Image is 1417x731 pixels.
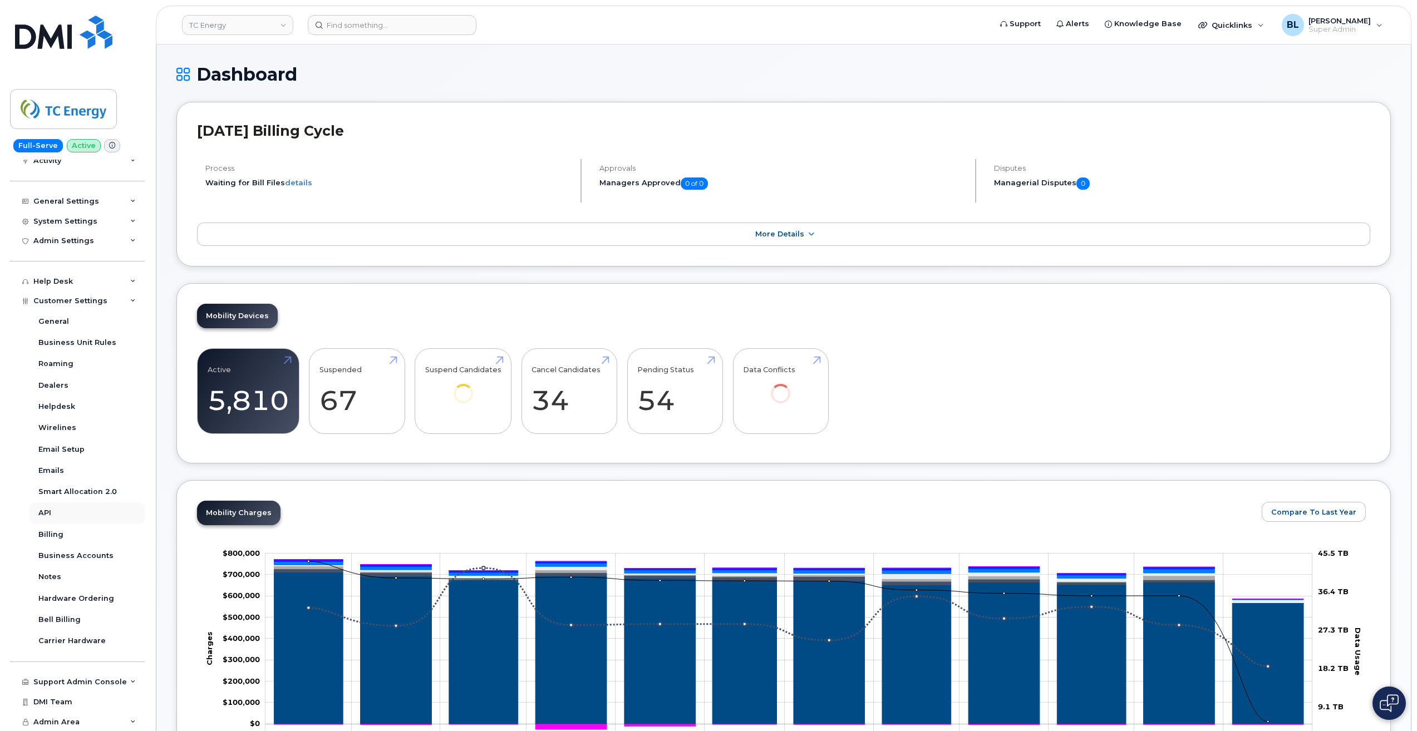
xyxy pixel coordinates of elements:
[223,655,260,664] tspan: $300,000
[1262,502,1366,522] button: Compare To Last Year
[743,354,818,418] a: Data Conflicts
[223,676,260,685] tspan: $200,000
[599,177,965,190] h5: Managers Approved
[223,549,260,557] g: $0
[205,631,214,665] tspan: Charges
[223,698,260,707] tspan: $100,000
[223,698,260,707] g: $0
[223,676,260,685] g: $0
[197,501,281,525] a: Mobility Charges
[274,560,1303,599] g: QST
[1318,587,1349,596] tspan: 36.4 TB
[285,178,312,187] a: details
[425,354,501,418] a: Suspend Candidates
[1318,702,1344,711] tspan: 9.1 TB
[223,634,260,643] tspan: $400,000
[274,565,1303,602] g: Hardware
[599,164,965,172] h4: Approvals
[274,560,1303,599] g: PST
[223,613,260,621] g: $0
[223,570,260,579] g: $0
[223,613,260,621] tspan: $500,000
[1318,549,1349,557] tspan: 45.5 TB
[176,65,1391,84] h1: Dashboard
[1271,507,1356,517] span: Compare To Last Year
[223,549,260,557] tspan: $800,000
[205,164,571,172] h4: Process
[1076,177,1090,190] span: 0
[681,177,708,190] span: 0 of 0
[197,122,1370,139] h2: [DATE] Billing Cycle
[994,164,1370,172] h4: Disputes
[223,634,260,643] g: $0
[223,570,260,579] tspan: $700,000
[223,591,260,600] tspan: $600,000
[755,230,804,238] span: More Details
[637,354,712,428] a: Pending Status 54
[274,572,1303,724] g: Rate Plan
[1318,664,1349,673] tspan: 18.2 TB
[208,354,289,428] a: Active 5,810
[532,354,607,428] a: Cancel Candidates 34
[274,561,1303,600] g: Features
[1354,627,1362,675] tspan: Data Usage
[223,655,260,664] g: $0
[205,177,571,188] li: Waiting for Bill Files
[1380,694,1399,712] img: Open chat
[994,177,1370,190] h5: Managerial Disputes
[197,304,278,328] a: Mobility Devices
[223,591,260,600] g: $0
[250,719,260,728] tspan: $0
[1318,625,1349,634] tspan: 27.3 TB
[319,354,395,428] a: Suspended 67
